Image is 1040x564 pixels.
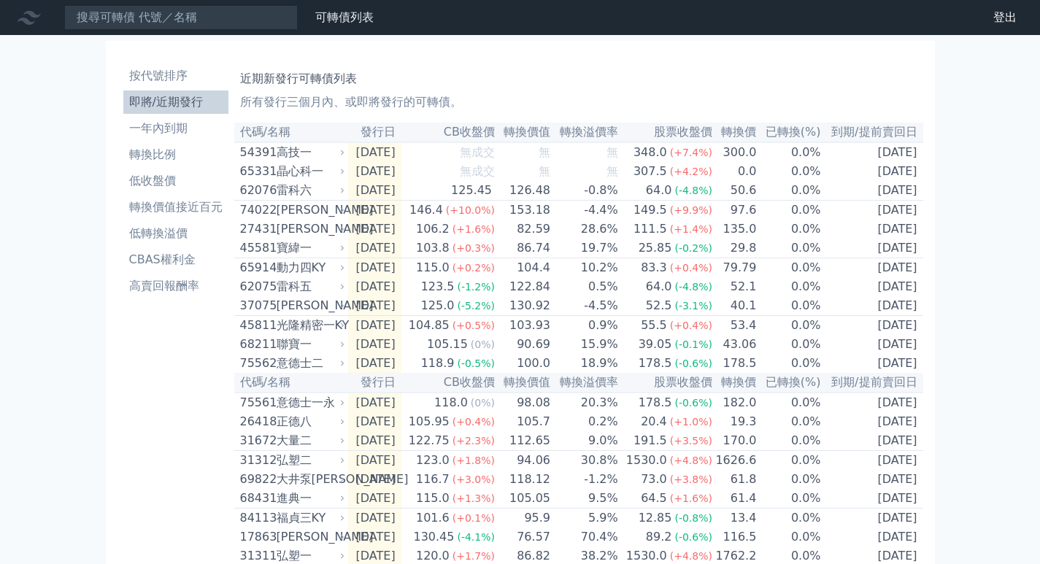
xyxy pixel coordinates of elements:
[539,145,550,159] span: 無
[670,147,712,158] span: (+7.4%)
[551,412,619,431] td: 0.2%
[406,317,452,334] div: 104.85
[713,412,757,431] td: 19.3
[822,393,923,412] td: [DATE]
[496,296,551,316] td: 130.92
[713,258,757,278] td: 79.79
[551,239,619,258] td: 19.7%
[822,220,923,239] td: [DATE]
[240,239,273,257] div: 45581
[636,509,675,527] div: 12.85
[277,297,342,314] div: [PERSON_NAME]
[348,451,401,471] td: [DATE]
[539,164,550,178] span: 無
[348,528,401,546] td: [DATE]
[713,277,757,296] td: 52.1
[348,373,401,393] th: 發行日
[277,509,342,527] div: 福貞三KY
[551,181,619,201] td: -0.8%
[348,489,401,509] td: [DATE]
[822,335,923,354] td: [DATE]
[123,90,228,114] a: 即將/近期發行
[452,550,495,562] span: (+1.7%)
[471,339,495,350] span: (0%)
[123,143,228,166] a: 轉換比例
[551,277,619,296] td: 0.5%
[670,223,712,235] span: (+1.4%)
[551,316,619,336] td: 0.9%
[643,182,675,199] div: 64.0
[123,146,228,163] li: 轉換比例
[713,528,757,546] td: 116.5
[348,123,401,142] th: 發行日
[496,201,551,220] td: 153.18
[496,412,551,431] td: 105.7
[123,274,228,298] a: 高賣回報酬率
[757,470,821,489] td: 0.0%
[757,509,821,528] td: 0.0%
[551,470,619,489] td: -1.2%
[713,431,757,451] td: 170.0
[348,181,401,201] td: [DATE]
[496,470,551,489] td: 118.12
[496,123,551,142] th: 轉換價值
[757,181,821,201] td: 0.0%
[674,397,712,409] span: (-0.6%)
[401,123,496,142] th: CB收盤價
[631,201,670,219] div: 149.5
[401,373,496,393] th: CB收盤價
[277,413,342,430] div: 正德八
[822,181,923,201] td: [DATE]
[757,162,821,181] td: 0.0%
[638,317,670,334] div: 55.5
[240,336,273,353] div: 68211
[452,435,495,447] span: (+2.3%)
[496,277,551,296] td: 122.84
[452,492,495,504] span: (+1.3%)
[631,220,670,238] div: 111.5
[123,198,228,216] li: 轉換價值接近百元
[551,335,619,354] td: 15.9%
[418,278,458,295] div: 123.5
[406,413,452,430] div: 105.95
[277,490,342,507] div: 進典一
[413,509,452,527] div: 101.6
[277,144,342,161] div: 高技一
[757,239,821,258] td: 0.0%
[713,142,757,162] td: 300.0
[496,393,551,412] td: 98.08
[277,259,342,277] div: 動力四KY
[413,220,452,238] div: 106.2
[674,339,712,350] span: (-0.1%)
[277,163,342,180] div: 晶心科一
[240,182,273,199] div: 62076
[234,373,348,393] th: 代碼/名稱
[457,531,495,543] span: (-4.1%)
[713,373,757,393] th: 轉換價
[822,316,923,336] td: [DATE]
[623,452,670,469] div: 1530.0
[551,258,619,278] td: 10.2%
[822,239,923,258] td: [DATE]
[240,317,273,334] div: 45811
[982,6,1028,29] a: 登出
[496,239,551,258] td: 86.74
[713,354,757,373] td: 178.5
[431,394,471,412] div: 118.0
[496,181,551,201] td: 126.48
[551,451,619,471] td: 30.8%
[496,431,551,451] td: 112.65
[277,528,342,546] div: [PERSON_NAME]
[452,455,495,466] span: (+1.8%)
[123,117,228,140] a: 一年內到期
[496,509,551,528] td: 95.9
[496,451,551,471] td: 94.06
[452,416,495,428] span: (+0.4%)
[123,248,228,271] a: CBAS權利金
[670,550,712,562] span: (+4.8%)
[643,297,675,314] div: 52.5
[636,239,675,257] div: 25.85
[713,239,757,258] td: 29.8
[240,201,273,219] div: 74022
[277,182,342,199] div: 雷科六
